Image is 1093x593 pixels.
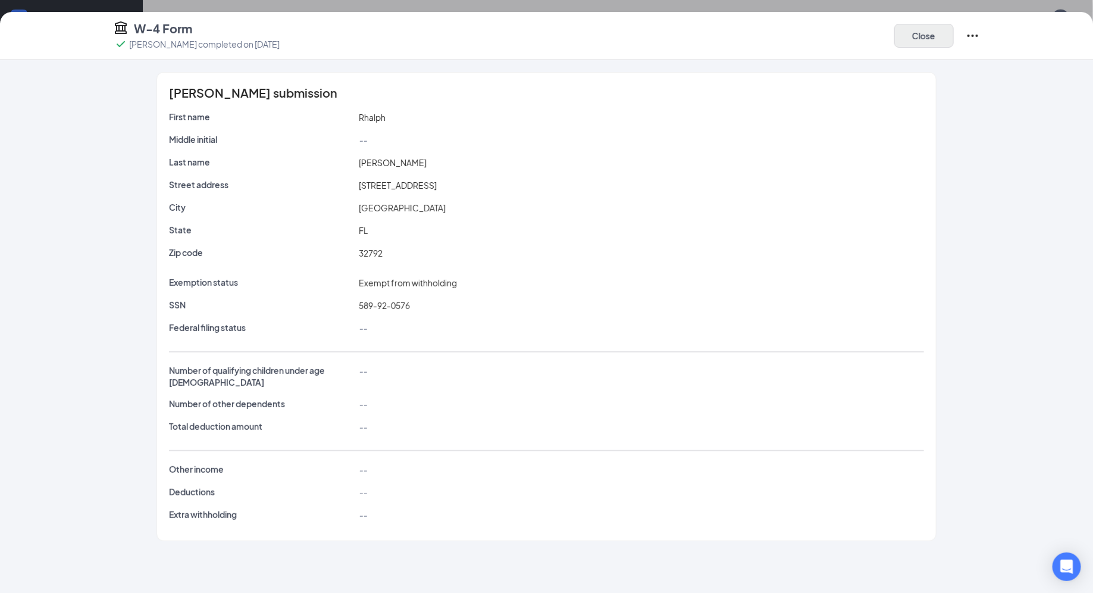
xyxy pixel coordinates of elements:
span: -- [359,323,367,333]
p: First name [169,111,354,123]
span: 32792 [359,248,383,258]
p: Deductions [169,486,354,498]
div: Open Intercom Messenger [1053,553,1081,581]
p: Exemption status [169,276,354,288]
p: City [169,201,354,213]
span: Exempt from withholding [359,277,457,288]
span: [PERSON_NAME] submission [169,87,337,99]
span: FL [359,225,368,236]
p: Number of other dependents [169,398,354,410]
span: [PERSON_NAME] [359,157,427,168]
p: Number of qualifying children under age [DEMOGRAPHIC_DATA] [169,364,354,388]
p: Extra withholding [169,508,354,520]
p: SSN [169,299,354,311]
span: [GEOGRAPHIC_DATA] [359,202,446,213]
svg: Ellipses [966,29,980,43]
svg: TaxGovernmentIcon [114,20,128,35]
span: 589-92-0576 [359,300,410,311]
h4: W-4 Form [134,20,192,37]
span: -- [359,464,367,475]
p: Zip code [169,246,354,258]
p: Total deduction amount [169,420,354,432]
p: [PERSON_NAME] completed on [DATE] [129,38,280,50]
p: Street address [169,179,354,191]
span: -- [359,487,367,498]
span: -- [359,135,367,145]
span: Rhalph [359,112,386,123]
p: Last name [169,156,354,168]
span: -- [359,422,367,432]
button: Close [894,24,954,48]
span: [STREET_ADDRESS] [359,180,437,191]
p: Other income [169,463,354,475]
svg: Checkmark [114,37,128,51]
span: -- [359,510,367,520]
span: -- [359,366,367,376]
p: Federal filing status [169,322,354,333]
p: State [169,224,354,236]
p: Middle initial [169,133,354,145]
span: -- [359,399,367,410]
